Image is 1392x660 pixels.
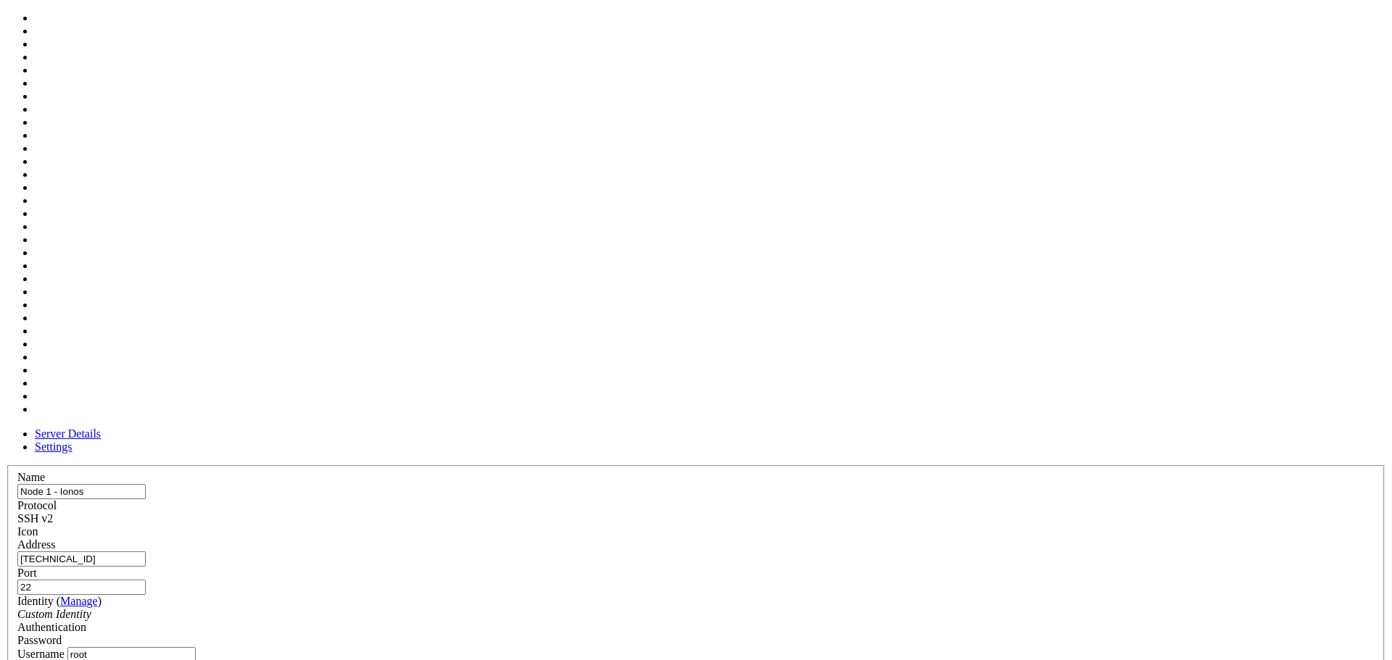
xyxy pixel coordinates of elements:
[17,648,65,660] label: Username
[57,595,101,607] span: ( )
[17,634,62,646] span: Password
[17,512,1375,525] div: SSH v2
[17,595,101,607] label: Identity
[17,512,53,525] span: SSH v2
[17,580,146,595] input: Port Number
[60,595,98,607] a: Manage
[17,499,57,511] label: Protocol
[17,471,45,483] label: Name
[17,567,37,579] label: Port
[17,608,1375,621] div: Custom Identity
[35,427,101,440] a: Server Details
[17,634,1375,647] div: Password
[17,608,91,620] i: Custom Identity
[17,525,38,538] label: Icon
[17,484,146,499] input: Server Name
[17,551,146,567] input: Host Name or IP
[35,440,72,453] a: Settings
[17,538,55,551] label: Address
[17,621,86,633] label: Authentication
